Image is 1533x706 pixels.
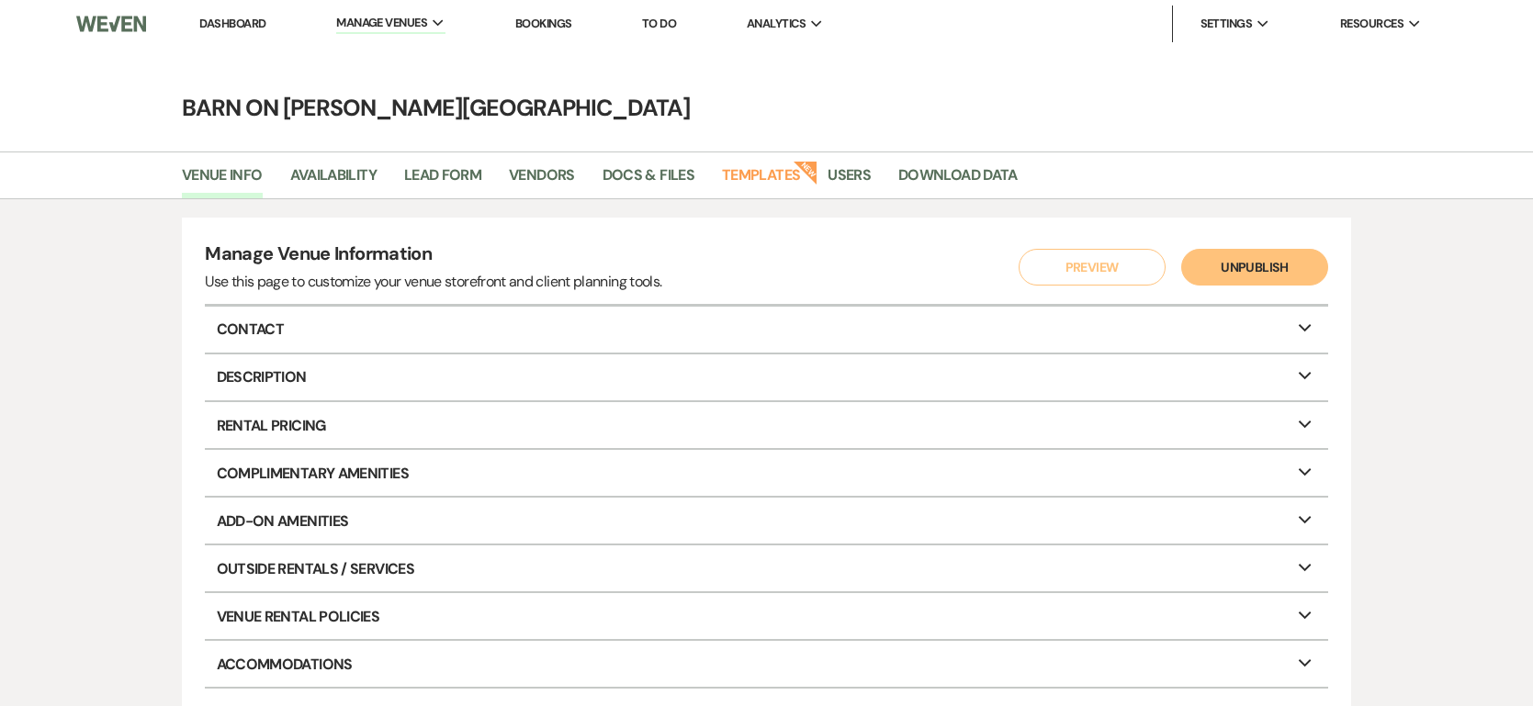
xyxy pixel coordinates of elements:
p: Outside Rentals / Services [205,545,1327,591]
a: Preview [1014,249,1161,286]
span: Resources [1340,15,1403,33]
a: Availability [290,163,377,198]
a: Venue Info [182,163,263,198]
button: Unpublish [1181,249,1328,286]
h4: Manage Venue Information [205,241,661,271]
a: Templates [722,163,800,198]
a: Download Data [898,163,1018,198]
a: Users [828,163,871,198]
p: Venue Rental Policies [205,593,1327,639]
strong: New [794,159,819,185]
a: To Do [642,16,676,31]
p: Add-On Amenities [205,498,1327,544]
span: Manage Venues [336,14,427,32]
a: Dashboard [199,16,265,31]
a: Vendors [509,163,575,198]
p: Complimentary Amenities [205,450,1327,496]
h4: Barn on [PERSON_NAME][GEOGRAPHIC_DATA] [106,92,1428,124]
button: Preview [1019,249,1166,286]
a: Docs & Files [603,163,694,198]
a: Bookings [515,16,572,31]
p: Rental Pricing [205,402,1327,448]
p: Description [205,354,1327,400]
span: Settings [1200,15,1253,33]
a: Lead Form [404,163,481,198]
span: Analytics [747,15,806,33]
p: Accommodations [205,641,1327,687]
p: Contact [205,307,1327,353]
div: Use this page to customize your venue storefront and client planning tools. [205,271,661,293]
img: Weven Logo [76,5,146,43]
